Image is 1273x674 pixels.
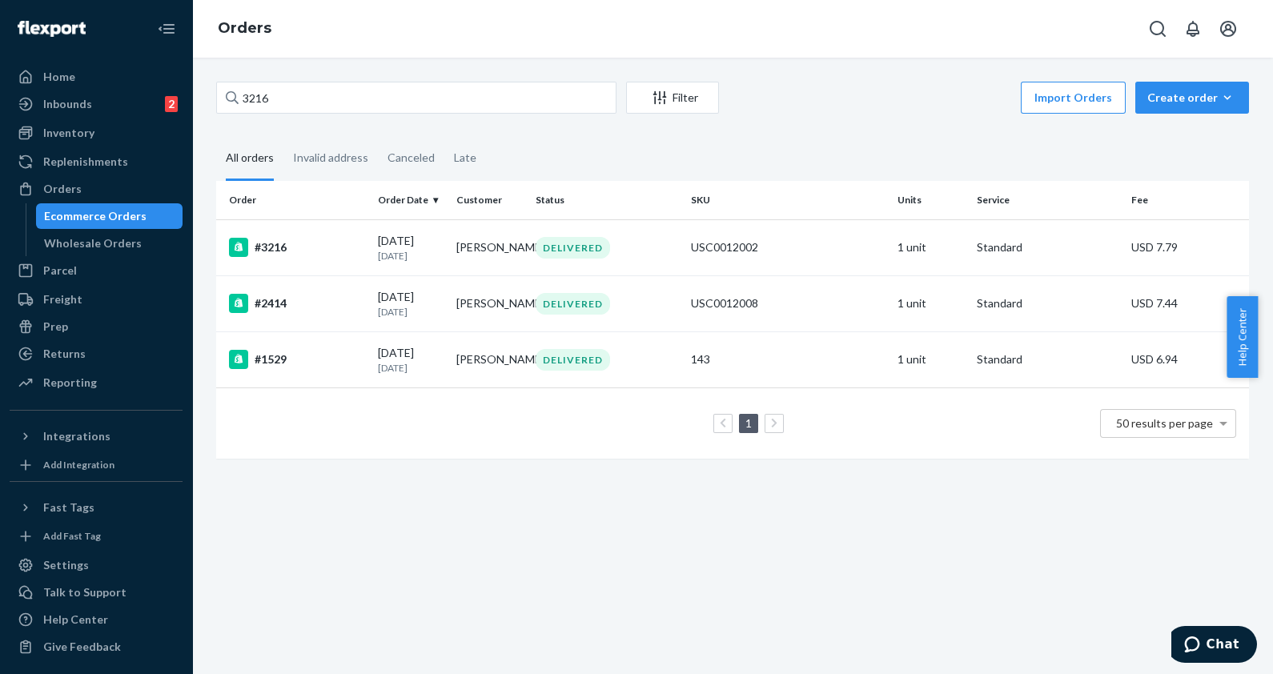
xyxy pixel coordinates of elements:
div: Home [43,69,75,85]
a: Returns [10,341,183,367]
div: Returns [43,346,86,362]
div: Add Integration [43,458,114,471]
div: #1529 [229,350,365,369]
div: 143 [691,351,885,367]
ol: breadcrumbs [205,6,284,52]
div: Create order [1147,90,1237,106]
div: Help Center [43,612,108,628]
div: USC0012008 [691,295,885,311]
button: Open Search Box [1142,13,1174,45]
div: DELIVERED [536,349,610,371]
th: Service [970,181,1126,219]
a: Page 1 is your current page [742,416,755,430]
div: #3216 [229,238,365,257]
div: Ecommerce Orders [44,208,147,224]
button: Filter [626,82,719,114]
button: Talk to Support [10,580,183,605]
button: Create order [1135,82,1249,114]
a: Orders [218,19,271,37]
button: Give Feedback [10,634,183,660]
div: Inbounds [43,96,92,112]
p: [DATE] [378,361,444,375]
span: 50 results per page [1116,416,1213,430]
th: Order [216,181,371,219]
td: [PERSON_NAME] [450,219,529,275]
div: 2 [165,96,178,112]
a: Add Fast Tag [10,527,183,546]
div: Inventory [43,125,94,141]
button: Import Orders [1021,82,1126,114]
a: Inventory [10,120,183,146]
a: Freight [10,287,183,312]
div: [DATE] [378,345,444,375]
td: USD 7.44 [1125,275,1249,331]
div: All orders [226,137,274,181]
a: Inbounds2 [10,91,183,117]
div: [DATE] [378,233,444,263]
div: Prep [43,319,68,335]
div: Settings [43,557,89,573]
div: Late [454,137,476,179]
td: [PERSON_NAME] [450,331,529,387]
td: 1 unit [891,331,970,387]
input: Search orders [216,82,616,114]
a: Reporting [10,370,183,395]
div: Talk to Support [43,584,126,600]
button: Fast Tags [10,495,183,520]
a: Parcel [10,258,183,283]
div: Invalid address [293,137,368,179]
div: Give Feedback [43,639,121,655]
div: Wholesale Orders [44,235,142,251]
a: Replenishments [10,149,183,175]
th: Order Date [371,181,451,219]
div: [DATE] [378,289,444,319]
a: Add Integration [10,455,183,475]
div: Reporting [43,375,97,391]
a: Help Center [10,607,183,632]
div: Canceled [388,137,435,179]
div: Freight [43,291,82,307]
a: Orders [10,176,183,202]
td: 1 unit [891,275,970,331]
th: SKU [685,181,891,219]
a: Ecommerce Orders [36,203,183,229]
th: Fee [1125,181,1249,219]
div: DELIVERED [536,237,610,259]
div: Orders [43,181,82,197]
a: Settings [10,552,183,578]
button: Open account menu [1212,13,1244,45]
div: Integrations [43,428,110,444]
p: [DATE] [378,249,444,263]
div: Replenishments [43,154,128,170]
p: Standard [977,351,1119,367]
div: Add Fast Tag [43,529,101,543]
p: Standard [977,295,1119,311]
div: #2414 [229,294,365,313]
p: [DATE] [378,305,444,319]
p: Standard [977,239,1119,255]
a: Prep [10,314,183,339]
div: Parcel [43,263,77,279]
button: Open notifications [1177,13,1209,45]
button: Integrations [10,423,183,449]
button: Help Center [1227,296,1258,378]
div: Customer [456,193,523,207]
td: 1 unit [891,219,970,275]
div: Filter [627,90,718,106]
td: [PERSON_NAME] [450,275,529,331]
td: USD 7.79 [1125,219,1249,275]
a: Home [10,64,183,90]
div: Fast Tags [43,499,94,516]
iframe: Abre un widget desde donde se puede chatear con uno de los agentes [1171,626,1257,666]
th: Units [891,181,970,219]
div: DELIVERED [536,293,610,315]
div: USC0012002 [691,239,885,255]
td: USD 6.94 [1125,331,1249,387]
button: Close Navigation [151,13,183,45]
th: Status [529,181,685,219]
a: Wholesale Orders [36,231,183,256]
img: Flexport logo [18,21,86,37]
